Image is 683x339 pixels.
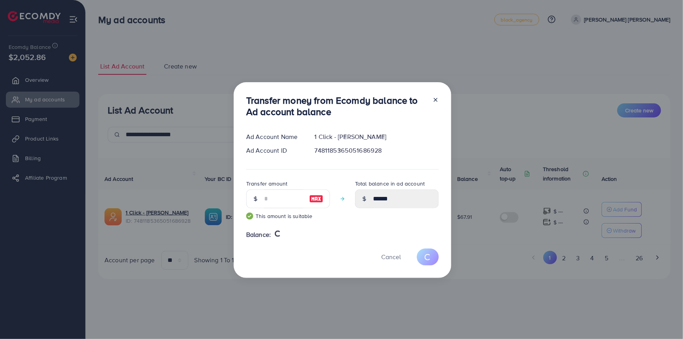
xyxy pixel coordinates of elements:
label: Total balance in ad account [355,180,425,188]
div: 7481185365051686928 [308,146,445,155]
h3: Transfer money from Ecomdy balance to Ad account balance [246,95,426,117]
button: Cancel [371,249,411,265]
div: Ad Account Name [240,132,308,141]
span: Balance: [246,230,271,239]
small: This amount is suitable [246,212,330,220]
div: 1 Click - [PERSON_NAME] [308,132,445,141]
div: Ad Account ID [240,146,308,155]
iframe: Chat [650,304,677,333]
span: Cancel [381,252,401,261]
label: Transfer amount [246,180,287,188]
img: guide [246,213,253,220]
img: image [309,194,323,204]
